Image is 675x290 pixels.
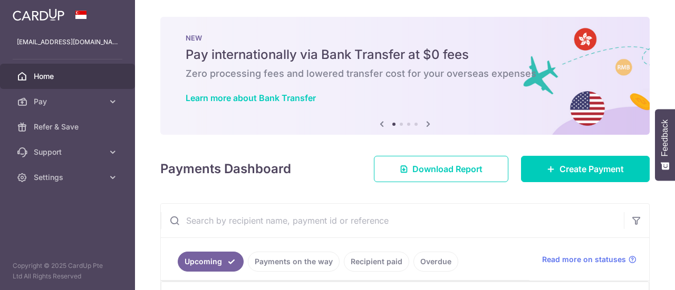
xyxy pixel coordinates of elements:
[560,163,624,175] span: Create Payment
[542,254,637,265] a: Read more on statuses
[186,93,316,103] a: Learn more about Bank Transfer
[374,156,508,182] a: Download Report
[521,156,650,182] a: Create Payment
[344,252,409,272] a: Recipient paid
[34,96,103,107] span: Pay
[178,252,244,272] a: Upcoming
[660,119,670,156] span: Feedback
[248,252,340,272] a: Payments on the way
[413,252,458,272] a: Overdue
[34,172,103,183] span: Settings
[161,204,624,237] input: Search by recipient name, payment id or reference
[542,254,626,265] span: Read more on statuses
[655,109,675,181] button: Feedback - Show survey
[13,8,64,21] img: CardUp
[17,37,118,47] p: [EMAIL_ADDRESS][DOMAIN_NAME]
[160,159,291,178] h4: Payments Dashboard
[186,67,624,80] h6: Zero processing fees and lowered transfer cost for your overseas expenses
[34,122,103,132] span: Refer & Save
[186,34,624,42] p: NEW
[34,71,103,82] span: Home
[186,46,624,63] h5: Pay internationally via Bank Transfer at $0 fees
[412,163,483,175] span: Download Report
[34,147,103,157] span: Support
[160,17,650,135] img: Bank transfer banner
